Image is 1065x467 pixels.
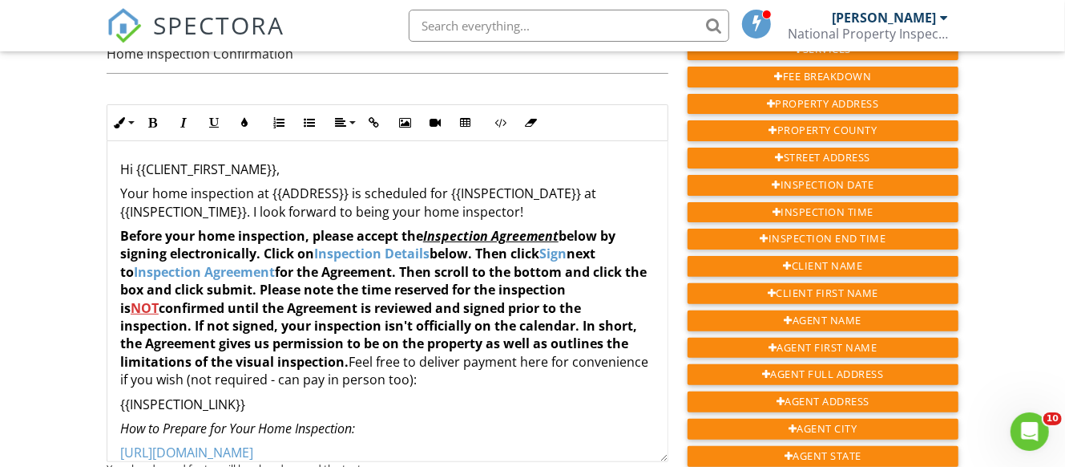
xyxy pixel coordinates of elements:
[131,299,159,317] u: NOT
[120,227,647,371] strong: Before your home inspection, please accept the below by signing electronically. Click on below. T...
[1011,412,1049,451] iframe: Intercom live chat
[120,227,655,389] p: Feel free to deliver payment here for convenience if you wish (not required - can pay in person t...
[788,26,948,42] div: National Property Inspections (NPI)
[688,120,958,141] div: Property County
[120,420,355,437] em: How to Prepare for Your Home Inspection:
[329,108,359,138] button: Align
[199,108,229,138] button: Underline (Ctrl+U)
[120,160,655,178] p: Hi {{CLIENT_FIRST_NAME}},
[294,108,325,138] button: Unordered List
[138,108,168,138] button: Bold (Ctrl+B)
[688,419,958,440] div: Agent City
[107,22,284,55] a: SPECTORA
[107,108,138,138] button: Inline Style
[134,263,275,281] span: Inspection Agreement
[688,175,958,196] div: Inspection Date
[168,108,199,138] button: Italic (Ctrl+I)
[153,8,284,42] span: SPECTORA
[314,245,430,262] span: Inspection Details
[359,108,389,138] button: Insert Link (Ctrl+K)
[120,396,655,413] p: {{INSPECTION_LINK}}
[688,338,958,359] div: Agent First Name
[832,10,936,26] div: [PERSON_NAME]
[688,446,958,467] div: Agent State
[420,108,450,138] button: Insert Video
[120,245,595,280] span: next to
[688,392,958,412] div: Agent Address
[264,108,294,138] button: Ordered List
[688,202,958,223] div: Inspection Time
[688,94,958,115] div: Property Address
[688,311,958,331] div: Agent Name
[1043,412,1062,425] span: 10
[688,256,958,277] div: Client Name
[688,364,958,385] div: Agent Full Address
[688,283,958,304] div: Client First Name
[539,245,567,262] span: Sign
[409,10,729,42] input: Search everything...
[120,185,655,221] p: Your home inspection at {{ADDRESS}} is scheduled for {{INSPECTION_DATE}} at {{INSPECTION_TIME}}. ...
[688,229,958,250] div: Inspection End Time
[688,148,958,169] div: Street Address
[107,8,142,43] img: The Best Home Inspection Software - Spectora
[229,108,260,138] button: Colors
[688,67,958,87] div: Fee Breakdown
[120,444,253,461] a: [URL][DOMAIN_NAME]
[423,227,559,245] em: Inspection Agreement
